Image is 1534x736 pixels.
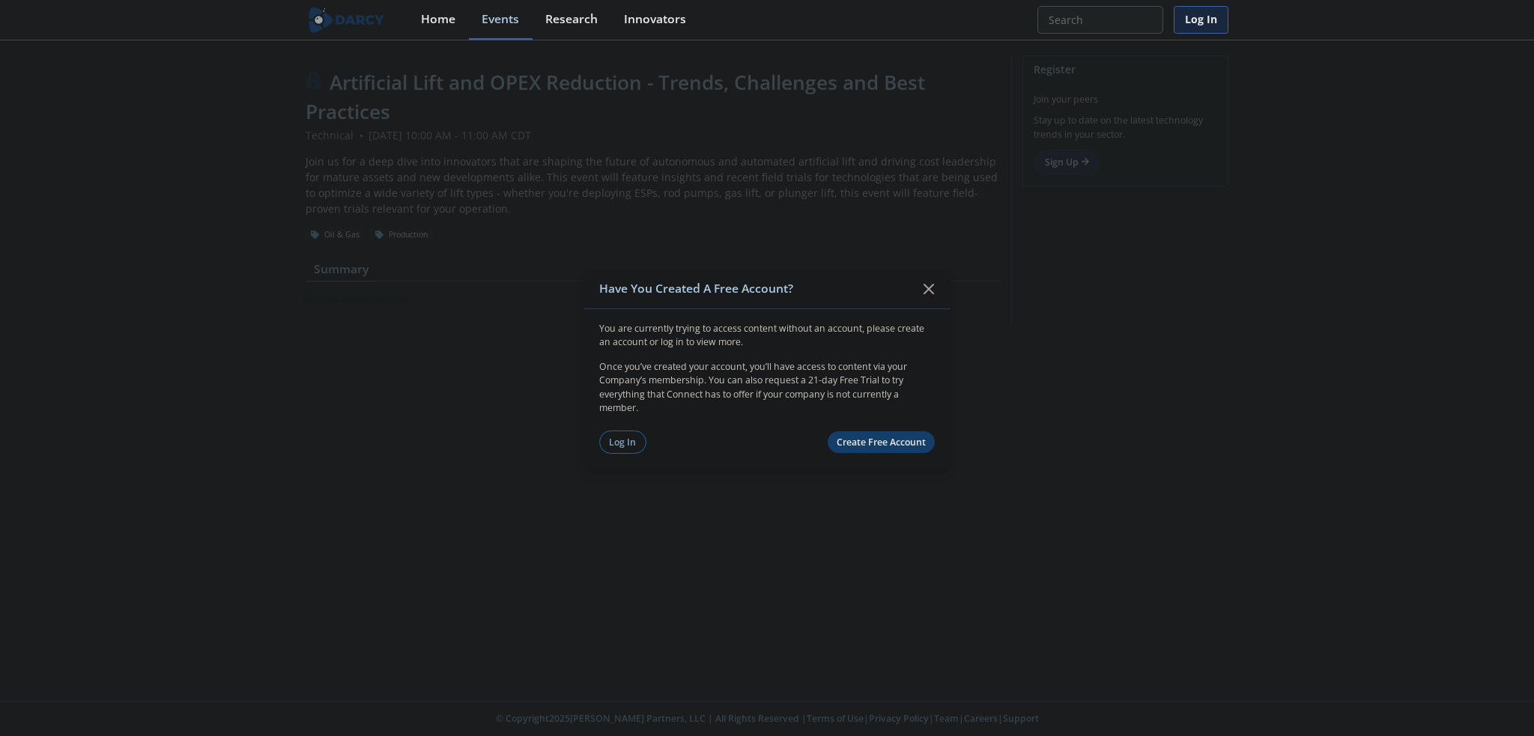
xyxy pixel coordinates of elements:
[421,13,455,25] div: Home
[1037,6,1163,34] input: Advanced Search
[306,7,387,33] img: logo-wide.svg
[599,360,935,416] p: Once you’ve created your account, you’ll have access to content via your Company’s membership. Yo...
[828,431,936,453] a: Create Free Account
[1174,6,1228,34] a: Log In
[624,13,686,25] div: Innovators
[599,275,915,303] div: Have You Created A Free Account?
[482,13,519,25] div: Events
[599,322,935,350] p: You are currently trying to access content without an account, please create an account or log in...
[599,431,646,454] a: Log In
[545,13,598,25] div: Research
